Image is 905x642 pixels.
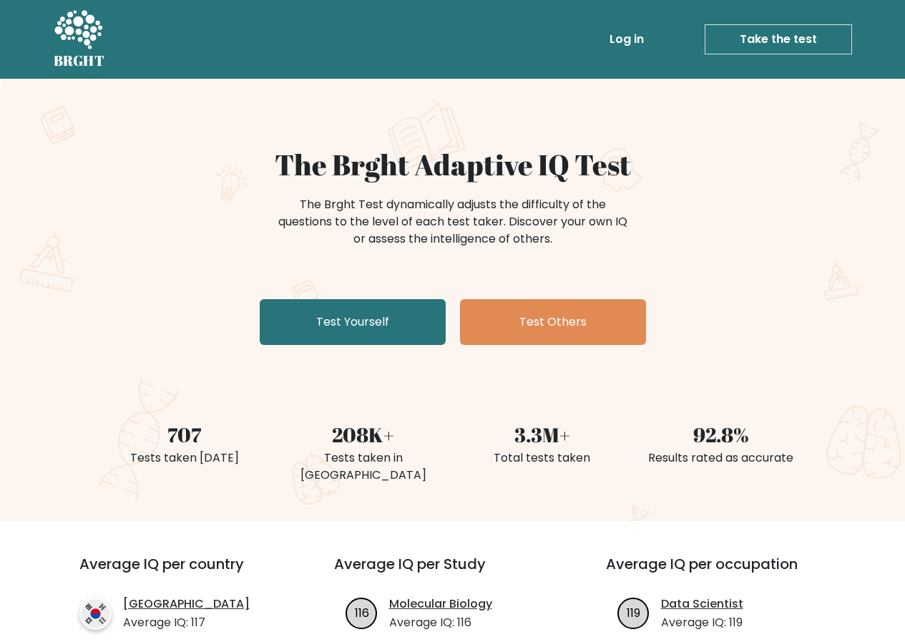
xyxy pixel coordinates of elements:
h3: Average IQ per Study [334,555,572,590]
div: 208K+ [283,419,444,449]
a: Take the test [705,24,852,54]
div: The Brght Test dynamically adjusts the difficulty of the questions to the level of each test take... [274,196,632,248]
p: Average IQ: 116 [389,614,492,631]
a: Molecular Biology [389,595,492,613]
p: Average IQ: 117 [123,614,250,631]
text: 116 [354,604,368,621]
h3: Average IQ per occupation [606,555,843,590]
div: Total tests taken [461,449,623,467]
text: 119 [627,604,640,621]
a: Data Scientist [661,595,743,613]
div: Tests taken in [GEOGRAPHIC_DATA] [283,449,444,484]
a: Test Yourself [260,299,446,345]
h1: The Brght Adaptive IQ Test [104,147,802,182]
img: country [79,598,112,630]
h5: BRGHT [54,52,105,69]
h3: Average IQ per country [79,555,283,590]
div: Tests taken [DATE] [104,449,265,467]
div: 3.3M+ [461,419,623,449]
p: Average IQ: 119 [661,614,743,631]
a: [GEOGRAPHIC_DATA] [123,595,250,613]
div: 92.8% [640,419,802,449]
div: Results rated as accurate [640,449,802,467]
a: Log in [604,25,650,54]
a: Test Others [460,299,646,345]
a: BRGHT [54,6,105,73]
div: 707 [104,419,265,449]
